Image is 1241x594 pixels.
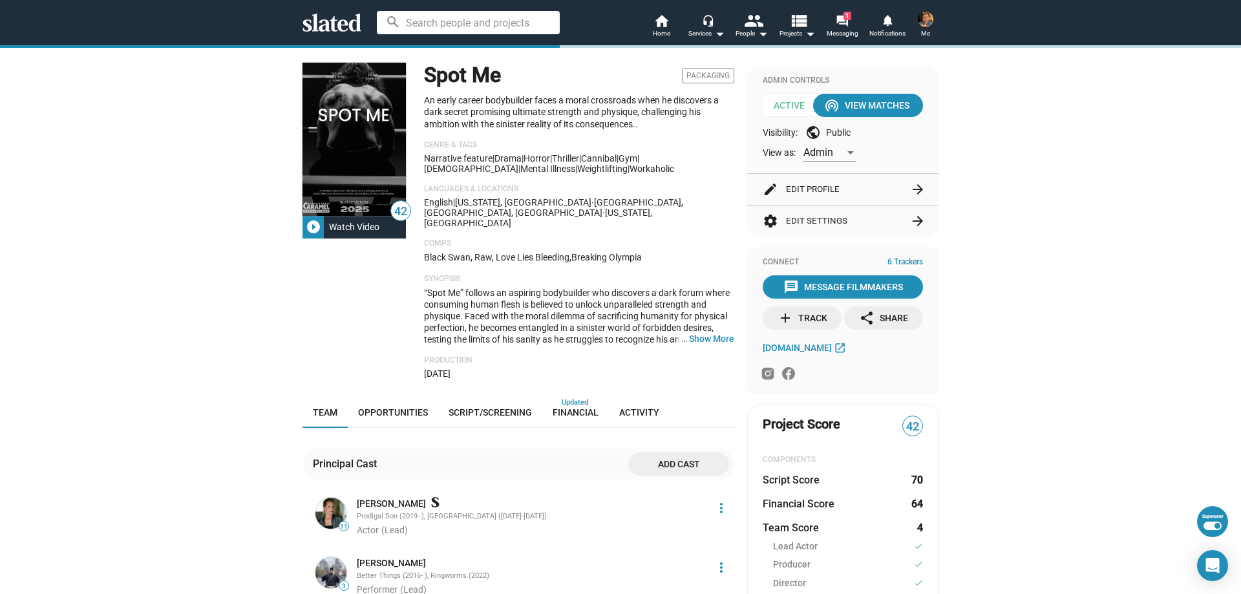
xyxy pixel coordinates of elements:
[628,164,630,174] span: |
[911,497,923,511] dd: 64
[763,125,923,140] div: Visibility: Public
[302,397,348,428] a: Team
[689,333,734,345] button: …Show More
[639,13,684,41] a: Home
[339,523,348,531] span: 11
[424,197,453,207] span: English
[712,26,727,41] mat-icon: arrow_drop_down
[783,275,903,299] div: Message Filmmakers
[836,14,848,27] mat-icon: forum
[424,368,451,379] span: [DATE]
[844,306,923,330] button: Share
[357,525,379,535] span: Actor
[518,164,520,174] span: |
[813,94,923,117] button: View Matches
[617,153,619,164] span: |
[910,213,926,229] mat-icon: arrow_forward
[914,540,923,553] mat-icon: check
[306,219,321,235] mat-icon: play_circle_filled
[763,94,825,117] span: Active
[763,521,819,535] dt: Team Score
[910,182,926,197] mat-icon: arrow_forward
[763,213,778,229] mat-icon: settings
[763,76,923,86] div: Admin Controls
[324,215,385,239] div: Watch Video
[869,26,906,41] span: Notifications
[780,26,815,41] span: Projects
[911,521,923,535] dd: 4
[628,452,729,476] button: Add cast
[789,11,808,30] mat-icon: view_list
[702,14,714,26] mat-icon: headset_mic
[639,452,719,476] span: Add cast
[881,14,893,26] mat-icon: notifications
[424,239,734,249] p: Comps
[653,13,669,28] mat-icon: home
[449,407,532,418] span: Script/Screening
[827,26,858,41] span: Messaging
[763,473,820,487] dt: Script Score
[524,153,550,164] span: Horror
[843,12,851,20] span: 1
[424,251,734,264] p: Black Swan, Raw, Love Lies Bleeding,Breaking Olympia
[834,341,846,354] mat-icon: open_in_new
[313,407,337,418] span: Team
[763,306,842,330] button: Track
[520,164,575,174] span: mental illness
[424,164,518,174] span: [DEMOGRAPHIC_DATA]
[357,571,706,581] div: Better Things (2016- ), Ringworms (2022)
[682,68,734,83] span: Packaging
[763,343,832,353] span: [DOMAIN_NAME]
[774,13,820,41] button: Projects
[357,498,426,510] a: [PERSON_NAME]
[619,153,637,164] span: gym
[381,525,408,535] span: (Lead)
[763,340,849,355] a: [DOMAIN_NAME]
[911,473,923,487] dd: 70
[773,558,811,572] span: Producer
[805,125,821,140] mat-icon: public
[859,310,875,326] mat-icon: share
[494,153,522,164] span: Drama
[763,455,923,465] div: COMPONENTS
[859,306,908,330] div: Share
[313,457,382,471] div: Principal Cast
[763,416,840,433] span: Project Score
[453,197,455,207] span: |
[773,540,818,554] span: Lead Actor
[865,13,910,41] a: Notifications
[609,397,670,428] a: Activity
[755,26,770,41] mat-icon: arrow_drop_down
[424,94,734,131] p: An early career bodybuilder faces a moral crossroads when he discovers a dark secret promising ul...
[736,26,768,41] div: People
[552,153,579,164] span: Thriller
[619,407,659,418] span: Activity
[763,257,923,268] div: Connect
[424,61,501,89] h1: Spot Me
[763,275,923,299] button: Message Filmmakers
[577,164,628,174] span: weightlifting
[542,397,609,428] a: Financial
[714,500,729,516] mat-icon: more_vert
[778,306,827,330] div: Track
[763,182,778,197] mat-icon: edit
[581,153,617,164] span: cannibal
[357,512,706,522] div: Prodigal Son (2019- ), [GEOGRAPHIC_DATA] ([DATE]-[DATE])
[424,274,734,284] p: Synopsis
[637,153,639,164] span: |
[887,257,923,268] span: 6 Trackers
[348,397,438,428] a: Opportunities
[302,63,406,216] img: Spot Me
[684,13,729,41] button: Services
[729,13,774,41] button: People
[820,13,865,41] a: 1Messaging
[424,197,683,218] span: [GEOGRAPHIC_DATA], [GEOGRAPHIC_DATA], [GEOGRAPHIC_DATA]
[579,153,581,164] span: |
[827,94,909,117] div: View Matches
[763,147,796,159] span: View as:
[688,26,725,41] div: Services
[763,206,923,237] button: Edit Settings
[315,557,346,588] img: Skylar Okerstrom-Lang
[602,207,605,218] span: ·
[910,9,941,43] button: Jay BurnleyMe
